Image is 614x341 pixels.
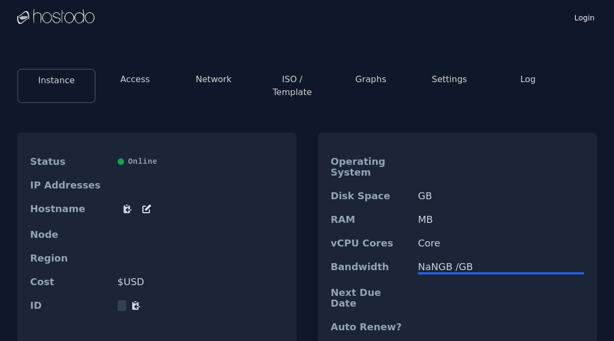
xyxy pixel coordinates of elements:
dd: MB [418,214,584,225]
button: Instance [38,74,75,87]
button: Network [196,73,232,86]
button: ISO / Template [262,73,323,99]
dt: RAM [331,214,410,225]
dt: Node [30,229,109,240]
dt: Disk Space [331,191,410,201]
dt: Auto Renew? [331,322,410,332]
button: Graphs [356,73,386,86]
img: Logo [17,9,95,25]
a: Login [572,10,597,23]
dt: IP Addresses [30,180,109,191]
dt: Operating System [331,156,410,178]
dt: Status [30,156,109,167]
button: Settings [432,73,467,86]
dt: vCPU Cores [331,238,410,249]
dt: Cost [30,277,109,287]
button: Log [521,73,536,86]
dt: Next Due Date [331,287,410,309]
dt: ID [30,300,109,311]
div: Online [118,156,284,167]
button: Access [120,73,150,86]
dt: Bandwidth [331,262,410,274]
div: NaN GB / GB [418,262,584,272]
dt: Region [30,253,109,264]
dt: Hostname [30,204,109,216]
dd: GB [418,191,584,201]
dd: Core [418,238,584,249]
dd: $ USD [118,277,284,287]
